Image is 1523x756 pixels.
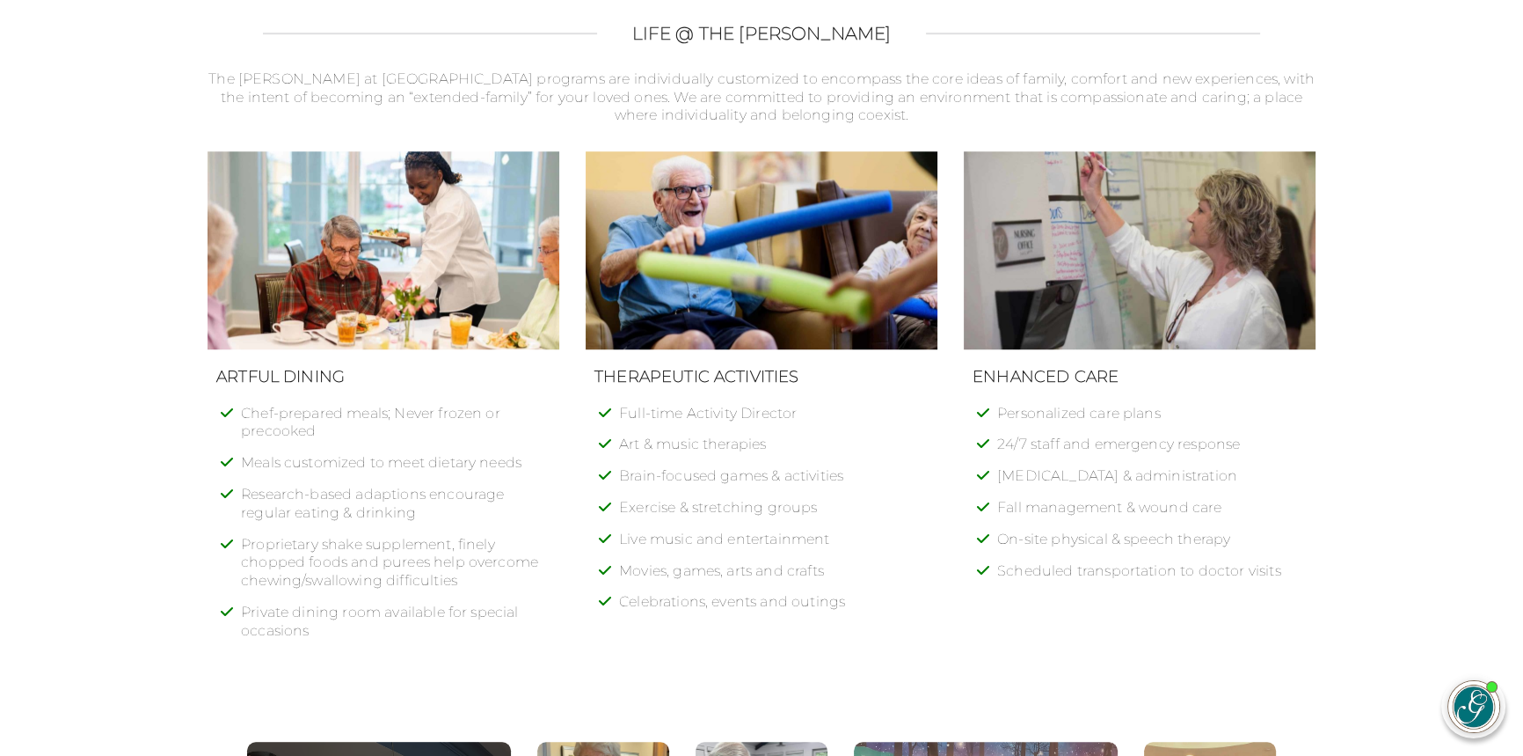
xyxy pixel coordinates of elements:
[619,405,929,437] li: Full-time Activity Director
[997,499,1307,531] li: Fall management & wound care
[586,151,937,349] img: Senior man holding a foam noodle
[241,604,550,654] li: Private dining room available for special occasions
[619,562,929,594] li: Movies, games, arts and crafts
[594,368,929,387] h3: Therapeutic Activities
[241,405,550,455] li: Chef-prepared meals; Never frozen or precooked
[619,436,929,467] li: Art & music therapies
[619,531,929,562] li: Live music and entertainment
[208,70,1315,125] p: The [PERSON_NAME] at [GEOGRAPHIC_DATA] programs are individually customized to encompass the core...
[997,531,1307,562] li: On-site physical & speech therapy
[241,486,550,536] li: Research-based adaptions encourage regular eating & drinking
[208,151,559,349] img: Dining staff serving senior man seated at table
[973,368,1307,387] h3: Enhanced Care
[997,562,1307,594] li: Scheduled transportation to doctor visits
[241,454,550,486] li: Meals customized to meet dietary needs
[964,151,1315,349] img: Nurse writing on whiteboard
[216,368,550,387] h3: Artful Dining
[619,593,929,625] li: Celebrations, events and outings
[241,536,550,604] li: Proprietary shake supplement, finely chopped foods and purees help overcome chewing/swallowing di...
[997,467,1307,499] li: [MEDICAL_DATA] & administration
[997,436,1307,467] li: 24/7 staff and emergency response
[1175,283,1505,657] iframe: iframe
[632,23,892,44] h2: LIFE @ THE [PERSON_NAME]
[1448,681,1499,732] img: avatar
[619,467,929,499] li: Brain-focused games & activities
[619,499,929,531] li: Exercise & stretching groups
[997,405,1307,437] li: Personalized care plans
